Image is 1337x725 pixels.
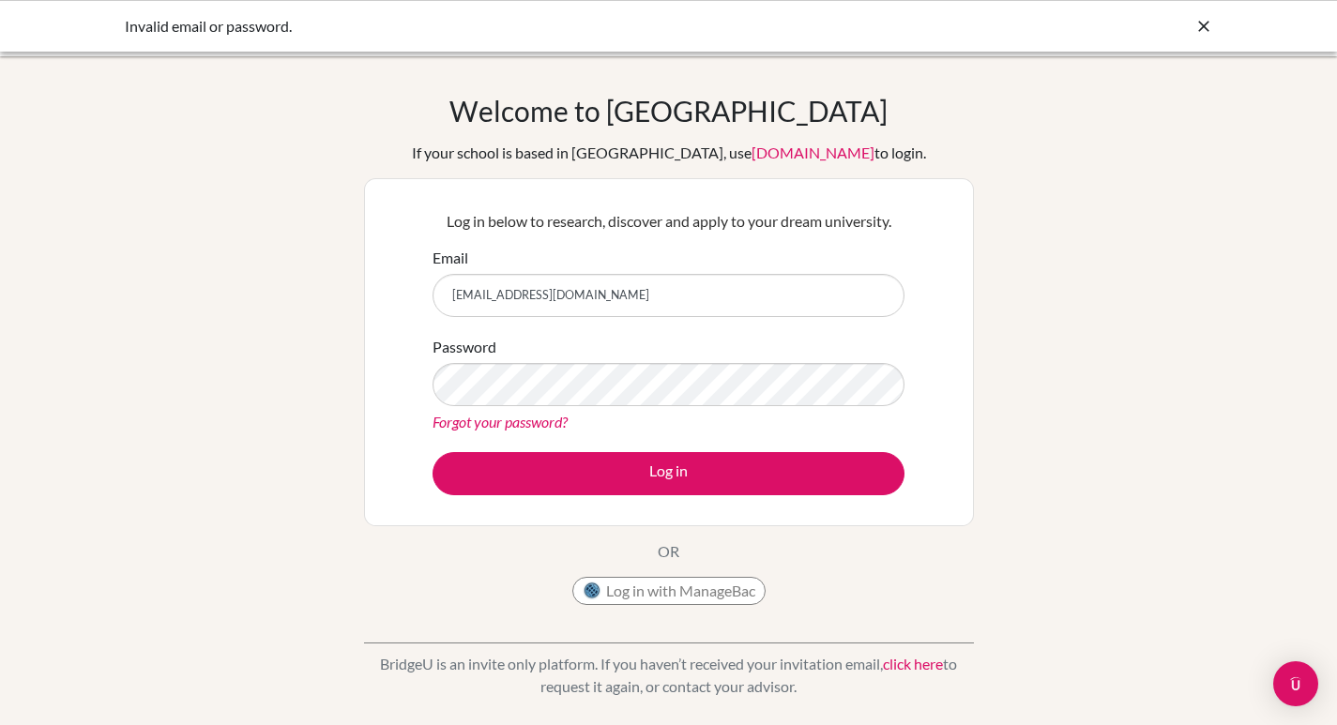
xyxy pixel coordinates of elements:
[433,413,568,430] a: Forgot your password?
[412,142,926,164] div: If your school is based in [GEOGRAPHIC_DATA], use to login.
[752,143,874,161] a: [DOMAIN_NAME]
[433,247,468,269] label: Email
[883,655,943,672] a: click here
[1273,661,1318,706] div: Open Intercom Messenger
[449,94,888,128] h1: Welcome to [GEOGRAPHIC_DATA]
[433,336,496,358] label: Password
[572,577,766,605] button: Log in with ManageBac
[433,452,904,495] button: Log in
[364,653,974,698] p: BridgeU is an invite only platform. If you haven’t received your invitation email, to request it ...
[433,210,904,233] p: Log in below to research, discover and apply to your dream university.
[658,540,679,563] p: OR
[125,15,932,38] div: Invalid email or password.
